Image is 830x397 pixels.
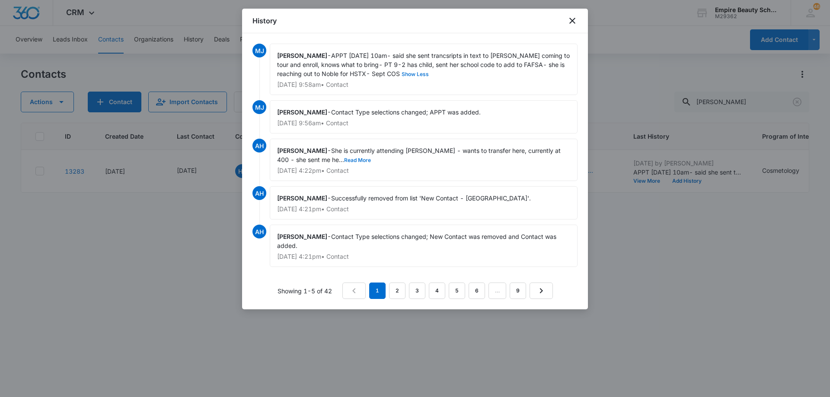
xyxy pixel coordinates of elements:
a: Page 5 [449,283,465,299]
span: MJ [252,100,266,114]
h1: History [252,16,277,26]
button: Show Less [400,72,431,77]
button: Read More [344,158,371,163]
nav: Pagination [342,283,553,299]
a: Page 2 [389,283,405,299]
p: [DATE] 9:58am • Contact [277,82,570,88]
span: Successfully removed from list 'New Contact - [GEOGRAPHIC_DATA]'. [331,194,531,202]
span: [PERSON_NAME] [277,147,327,154]
a: Page 9 [510,283,526,299]
span: AH [252,225,266,238]
span: [PERSON_NAME] [277,233,327,240]
em: 1 [369,283,386,299]
span: Contact Type selections changed; APPT was added. [331,108,481,116]
div: - [270,139,578,181]
a: Page 3 [409,283,425,299]
p: [DATE] 9:56am • Contact [277,120,570,126]
div: - [270,100,578,133]
span: [PERSON_NAME] [277,194,327,202]
span: APPT [DATE] 10am- said she sent trancsripts in text to [PERSON_NAME] coming to tour and enroll, k... [277,52,571,77]
span: [PERSON_NAME] [277,52,327,59]
span: She is currently attending [PERSON_NAME] - wants to transfer here, currently at 400 - she sent me... [277,147,562,163]
div: - [270,44,578,95]
p: [DATE] 4:21pm • Contact [277,254,570,260]
span: AH [252,139,266,152]
span: Contact Type selections changed; New Contact was removed and Contact was added. [277,233,558,249]
p: [DATE] 4:22pm • Contact [277,168,570,174]
p: Showing 1-5 of 42 [278,286,332,295]
a: Next Page [530,283,553,299]
span: AH [252,186,266,200]
div: - [270,186,578,219]
a: Page 4 [429,283,445,299]
span: MJ [252,44,266,57]
button: close [567,16,578,26]
p: [DATE] 4:21pm • Contact [277,206,570,212]
a: Page 6 [469,283,485,299]
div: - [270,225,578,267]
span: [PERSON_NAME] [277,108,327,116]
